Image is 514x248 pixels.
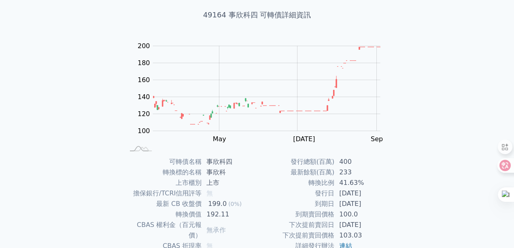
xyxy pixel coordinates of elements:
[138,93,150,101] tspan: 140
[202,167,257,178] td: 事欣科
[202,178,257,188] td: 上市
[213,135,226,143] tspan: May
[124,188,202,199] td: 擔保銀行/TCRI信用評等
[334,178,390,188] td: 41.63%
[124,157,202,167] td: 可轉債名稱
[293,135,315,143] tspan: [DATE]
[134,42,393,143] g: Chart
[334,199,390,209] td: [DATE]
[257,199,334,209] td: 到期日
[206,226,226,234] span: 無承作
[206,199,228,209] div: 199.0
[138,76,150,84] tspan: 160
[257,220,334,230] td: 下次提前賣回日
[124,167,202,178] td: 轉換標的名稱
[124,220,202,241] td: CBAS 權利金（百元報價）
[124,178,202,188] td: 上市櫃別
[334,230,390,241] td: 103.03
[334,188,390,199] td: [DATE]
[334,167,390,178] td: 233
[124,209,202,220] td: 轉換價值
[138,42,150,50] tspan: 200
[257,157,334,167] td: 發行總額(百萬)
[334,209,390,220] td: 100.0
[138,59,150,67] tspan: 180
[257,209,334,220] td: 到期賣回價格
[206,189,213,197] span: 無
[257,167,334,178] td: 最新餘額(百萬)
[371,135,383,143] tspan: Sep
[228,201,242,207] span: (0%)
[334,220,390,230] td: [DATE]
[202,209,257,220] td: 192.11
[257,178,334,188] td: 轉換比例
[124,199,202,209] td: 最新 CB 收盤價
[334,157,390,167] td: 400
[257,188,334,199] td: 發行日
[115,9,399,21] h1: 49164 事欣科四 可轉債詳細資訊
[138,127,150,135] tspan: 100
[257,230,334,241] td: 下次提前賣回價格
[202,157,257,167] td: 事欣科四
[138,110,150,118] tspan: 120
